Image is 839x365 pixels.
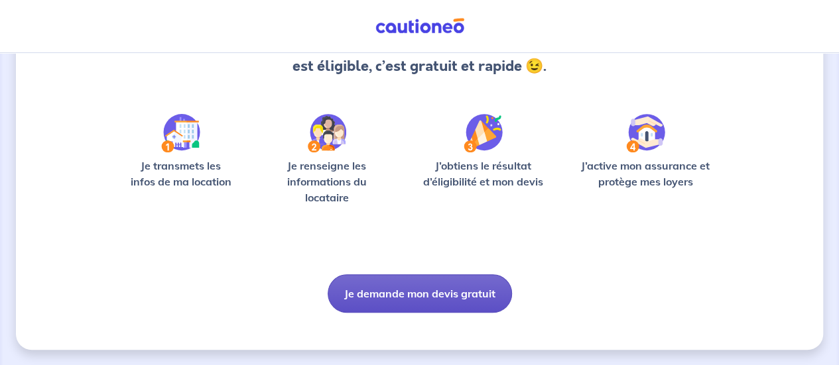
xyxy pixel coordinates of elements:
p: Je renseigne les informations du locataire [261,158,393,205]
button: Je demande mon devis gratuit [328,274,512,313]
p: Vérifions ensemble si le dossier de votre locataire est éligible, c’est gratuit et rapide 😉. [246,34,593,77]
img: /static/f3e743aab9439237c3e2196e4328bba9/Step-3.svg [464,114,503,152]
p: J’obtiens le résultat d’éligibilité et mon devis [414,158,552,189]
p: J’active mon assurance et protège mes loyers [574,158,717,189]
img: /static/c0a346edaed446bb123850d2d04ad552/Step-2.svg [308,114,346,152]
img: /static/bfff1cf634d835d9112899e6a3df1a5d/Step-4.svg [626,114,665,152]
img: Cautioneo [370,18,470,34]
img: /static/90a569abe86eec82015bcaae536bd8e6/Step-1.svg [161,114,200,152]
p: Je transmets les infos de ma location [122,158,239,189]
